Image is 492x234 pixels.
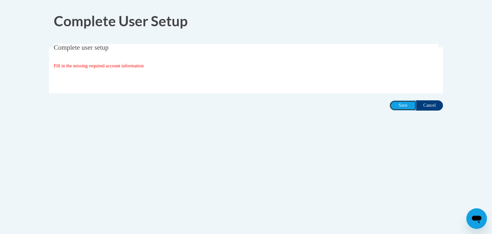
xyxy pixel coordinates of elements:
[54,63,144,68] span: Fill in the missing required account information
[389,100,416,111] input: Save
[416,100,443,111] input: Cancel
[54,13,188,29] span: Complete User Setup
[54,44,109,51] span: Complete user setup
[466,208,487,229] iframe: Button to launch messaging window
